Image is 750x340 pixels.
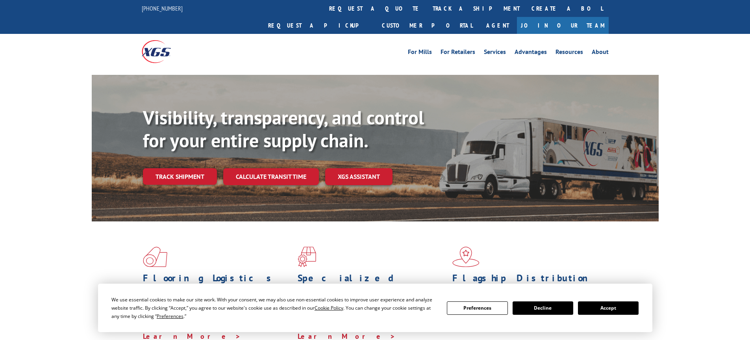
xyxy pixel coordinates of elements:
[111,295,437,320] div: We use essential cookies to make our site work. With your consent, we may also use non-essential ...
[325,168,393,185] a: XGS ASSISTANT
[556,49,583,58] a: Resources
[157,313,183,320] span: Preferences
[143,273,292,296] h1: Flooring Logistics Solutions
[478,17,517,34] a: Agent
[298,247,316,267] img: xgs-icon-focused-on-flooring-red
[262,17,376,34] a: Request a pickup
[376,17,478,34] a: Customer Portal
[143,105,424,152] b: Visibility, transparency, and control for your entire supply chain.
[98,284,652,332] div: Cookie Consent Prompt
[143,247,167,267] img: xgs-icon-total-supply-chain-intelligence-red
[223,168,319,185] a: Calculate transit time
[592,49,609,58] a: About
[143,168,217,185] a: Track shipment
[447,301,507,315] button: Preferences
[408,49,432,58] a: For Mills
[452,247,480,267] img: xgs-icon-flagship-distribution-model-red
[452,273,601,296] h1: Flagship Distribution Model
[484,49,506,58] a: Services
[517,17,609,34] a: Join Our Team
[515,49,547,58] a: Advantages
[298,273,446,296] h1: Specialized Freight Experts
[441,49,475,58] a: For Retailers
[578,301,639,315] button: Accept
[142,4,183,12] a: [PHONE_NUMBER]
[513,301,573,315] button: Decline
[315,305,343,311] span: Cookie Policy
